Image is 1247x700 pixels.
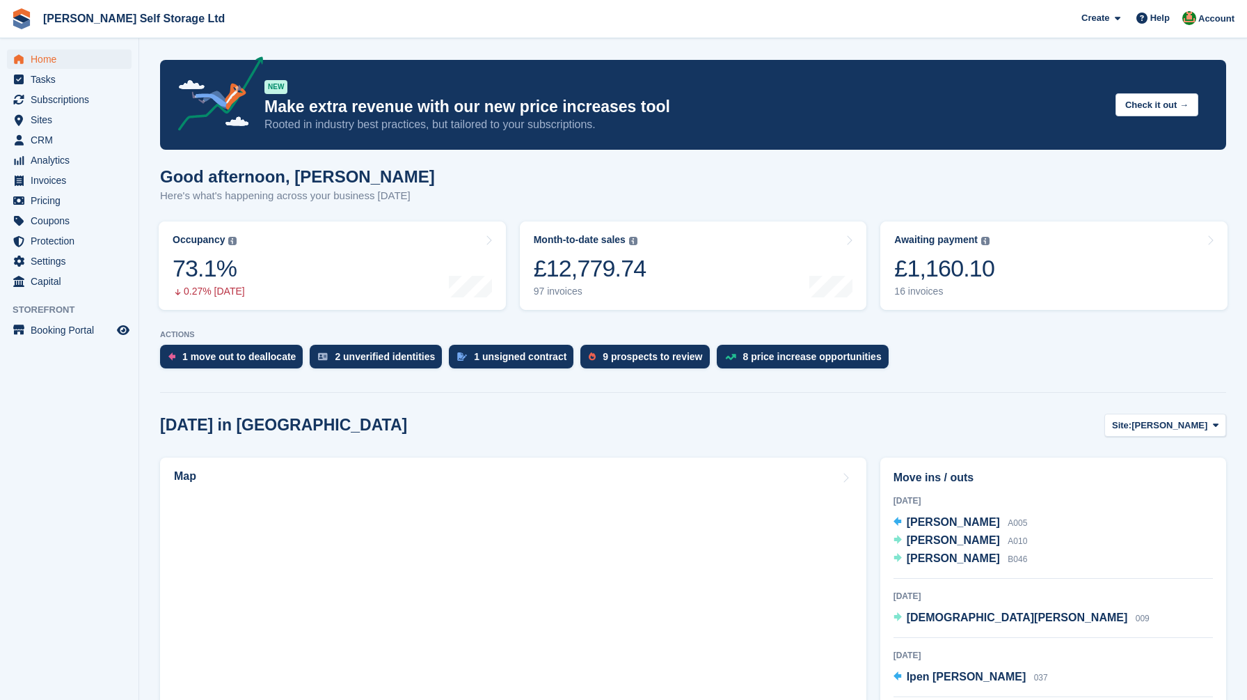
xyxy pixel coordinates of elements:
[894,254,994,283] div: £1,160.10
[1182,11,1196,25] img: Joshua Wild
[31,211,114,231] span: Coupons
[603,351,702,362] div: 9 prospects to review
[264,97,1104,117] p: Make extra revenue with our new price increases tool
[335,351,435,362] div: 2 unverified identities
[894,234,978,246] div: Awaiting payment
[1008,536,1027,546] span: A010
[981,237,990,245] img: icon-info-grey-7440780725fd019a000dd9b08b2336e03edf1995a4989e88bcd33f0948082b44.svg
[115,322,132,339] a: Preview store
[7,171,132,190] a: menu
[173,234,225,246] div: Occupancy
[907,552,1000,564] span: [PERSON_NAME]
[880,221,1228,310] a: Awaiting payment £1,160.10 16 invoices
[7,90,132,109] a: menu
[173,254,245,283] div: 73.1%
[893,590,1213,602] div: [DATE]
[520,221,867,310] a: Month-to-date sales £12,779.74 97 invoices
[457,352,467,361] img: contract_signature_icon-13c848040528278c33f63329250d36e43548de30e8caae1d1a13099fd9432cc5.svg
[31,320,114,340] span: Booking Portal
[907,534,1000,546] span: [PERSON_NAME]
[11,8,32,29] img: stora-icon-8386f47178a22dfd0bd8f6a31ec36ba5ce8667c1dd55bd0f319d3a0aa187defe.svg
[7,110,132,130] a: menu
[1136,614,1150,623] span: 009
[534,286,646,297] div: 97 invoices
[7,251,132,271] a: menu
[1081,11,1109,25] span: Create
[893,609,1150,628] a: [DEMOGRAPHIC_DATA][PERSON_NAME] 009
[31,130,114,150] span: CRM
[160,330,1226,339] p: ACTIONS
[1008,518,1027,528] span: A005
[1112,419,1131,433] span: Site:
[894,286,994,297] div: 16 invoices
[534,254,646,283] div: £12,779.74
[1131,419,1207,433] span: [PERSON_NAME]
[893,532,1028,550] a: [PERSON_NAME] A010
[907,671,1026,683] span: Ipen [PERSON_NAME]
[534,234,626,246] div: Month-to-date sales
[7,231,132,251] a: menu
[228,237,237,245] img: icon-info-grey-7440780725fd019a000dd9b08b2336e03edf1995a4989e88bcd33f0948082b44.svg
[7,70,132,89] a: menu
[13,303,138,317] span: Storefront
[449,345,580,375] a: 1 unsigned contract
[31,90,114,109] span: Subscriptions
[264,80,287,94] div: NEW
[1198,12,1234,26] span: Account
[907,612,1128,623] span: [DEMOGRAPHIC_DATA][PERSON_NAME]
[31,70,114,89] span: Tasks
[31,110,114,130] span: Sites
[893,550,1028,568] a: [PERSON_NAME] B046
[7,150,132,170] a: menu
[31,272,114,291] span: Capital
[173,286,245,297] div: 0.27% [DATE]
[38,7,230,30] a: [PERSON_NAME] Self Storage Ltd
[474,351,566,362] div: 1 unsigned contract
[725,354,736,360] img: price_increase_opportunities-93ffe204e8149a01c8c9dc8f82e8f89637d9d84a8eef4429ea346261dce0b2c0.svg
[7,49,132,69] a: menu
[1150,11,1170,25] span: Help
[1115,93,1198,116] button: Check it out →
[31,231,114,251] span: Protection
[1104,414,1226,437] button: Site: [PERSON_NAME]
[174,470,196,483] h2: Map
[31,251,114,271] span: Settings
[893,514,1028,532] a: [PERSON_NAME] A005
[160,345,310,375] a: 1 move out to deallocate
[160,167,435,186] h1: Good afternoon, [PERSON_NAME]
[893,669,1048,687] a: Ipen [PERSON_NAME] 037
[717,345,896,375] a: 8 price increase opportunities
[168,352,175,361] img: move_outs_to_deallocate_icon-f764333ba52eb49d3ac5e1228854f67142a1ed5810a6f6cc68b1a99e826820c5.svg
[893,495,1213,507] div: [DATE]
[7,130,132,150] a: menu
[159,221,506,310] a: Occupancy 73.1% 0.27% [DATE]
[1034,673,1048,683] span: 037
[893,649,1213,662] div: [DATE]
[7,320,132,340] a: menu
[7,272,132,291] a: menu
[166,56,264,136] img: price-adjustments-announcement-icon-8257ccfd72463d97f412b2fc003d46551f7dbcb40ab6d574587a9cd5c0d94...
[31,150,114,170] span: Analytics
[907,516,1000,528] span: [PERSON_NAME]
[31,49,114,69] span: Home
[743,351,882,362] div: 8 price increase opportunities
[31,171,114,190] span: Invoices
[182,351,296,362] div: 1 move out to deallocate
[893,469,1213,486] h2: Move ins / outs
[160,416,407,435] h2: [DATE] in [GEOGRAPHIC_DATA]
[310,345,449,375] a: 2 unverified identities
[318,352,328,361] img: verify_identity-adf6edd0f0f0b5bbfe63781bf79b02c33cf7c696d77639b501bdc392416b5a36.svg
[264,117,1104,132] p: Rooted in industry best practices, but tailored to your subscriptions.
[7,211,132,231] a: menu
[7,191,132,210] a: menu
[160,188,435,204] p: Here's what's happening across your business [DATE]
[580,345,716,375] a: 9 prospects to review
[589,352,596,361] img: prospect-51fa495bee0391a8d652442698ab0144808aea92771e9ea1ae160a38d050c398.svg
[629,237,637,245] img: icon-info-grey-7440780725fd019a000dd9b08b2336e03edf1995a4989e88bcd33f0948082b44.svg
[1008,554,1027,564] span: B046
[31,191,114,210] span: Pricing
